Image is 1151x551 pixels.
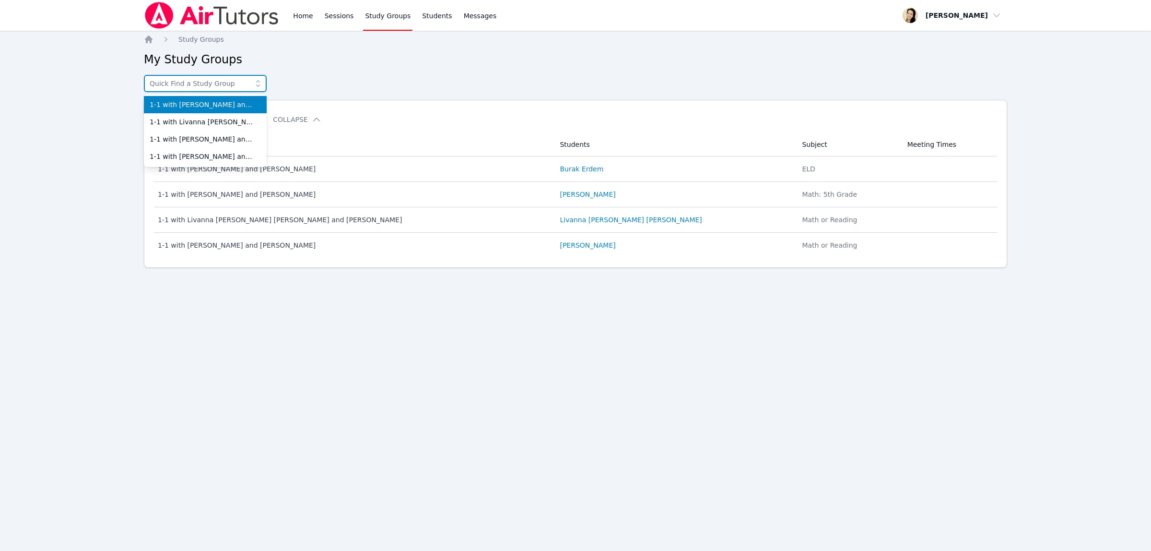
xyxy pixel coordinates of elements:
div: 1-1 with [PERSON_NAME] and [PERSON_NAME] [158,240,548,250]
div: Math or Reading [802,215,895,225]
th: Students [554,133,796,156]
tr: 1-1 with [PERSON_NAME] and [PERSON_NAME]Burak ErdemELD [154,156,997,182]
a: [PERSON_NAME] [560,190,615,199]
div: 1-1 with [PERSON_NAME] and [PERSON_NAME] [158,164,548,174]
button: Collapse [273,115,321,124]
span: 1-1 with [PERSON_NAME] and [PERSON_NAME] [150,100,261,109]
div: Math: 5th Grade [802,190,895,199]
th: Meeting Times [902,133,997,156]
a: Livanna [PERSON_NAME] [PERSON_NAME] [560,215,702,225]
a: Study Groups [178,35,224,44]
span: 1-1 with [PERSON_NAME] and [PERSON_NAME] [150,152,261,161]
th: Name [154,133,554,156]
tr: 1-1 with [PERSON_NAME] and [PERSON_NAME][PERSON_NAME]Math: 5th Grade [154,182,997,207]
th: Subject [796,133,901,156]
div: ELD [802,164,895,174]
span: 1-1 with Livanna [PERSON_NAME] [PERSON_NAME] and [PERSON_NAME] [150,117,261,127]
div: 1-1 with Livanna [PERSON_NAME] [PERSON_NAME] and [PERSON_NAME] [158,215,548,225]
img: Air Tutors [144,2,280,29]
a: Burak Erdem [560,164,603,174]
span: Study Groups [178,36,224,43]
span: Messages [464,11,497,21]
nav: Breadcrumb [144,35,1007,44]
span: 1-1 with [PERSON_NAME] and [PERSON_NAME] [150,134,261,144]
div: 1-1 with [PERSON_NAME] and [PERSON_NAME] [158,190,548,199]
tr: 1-1 with [PERSON_NAME] and [PERSON_NAME][PERSON_NAME]Math or Reading [154,233,997,258]
h2: My Study Groups [144,52,1007,67]
tr: 1-1 with Livanna [PERSON_NAME] [PERSON_NAME] and [PERSON_NAME]Livanna [PERSON_NAME] [PERSON_NAME]... [154,207,997,233]
div: Math or Reading [802,240,895,250]
a: [PERSON_NAME] [560,240,615,250]
input: Quick Find a Study Group [144,75,267,92]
